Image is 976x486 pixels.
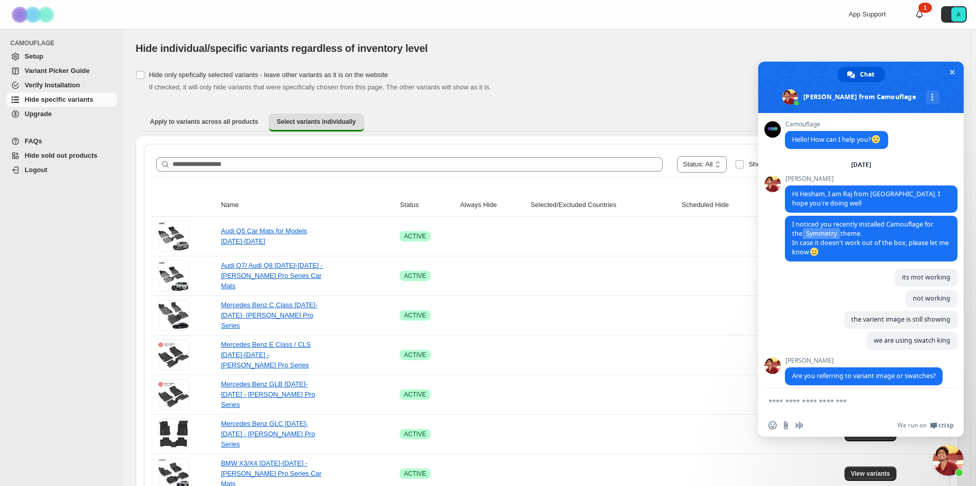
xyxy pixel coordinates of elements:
span: If checked, it will only hide variants that were specifically chosen from this page. The other va... [149,83,491,91]
span: we are using swatch king [874,336,950,345]
span: ACTIVE [404,232,426,240]
th: Selected/Excluded Countries [528,194,679,217]
button: Avatar with initials A [941,6,967,23]
span: Select variants individually [277,118,356,126]
a: We run onCrisp [897,421,953,429]
img: Audi Q7/ Audi Q8 2017-2025 -Adrian Pro Series Car Mats [158,260,189,291]
span: ACTIVE [404,311,426,320]
span: Hide specific variants [25,96,93,103]
span: Camouflage [785,121,888,128]
div: 1 [918,3,932,13]
span: Variant Picker Guide [25,67,89,74]
span: Verify Installation [25,81,80,89]
text: A [956,11,961,17]
span: its mot working [902,273,950,282]
span: Show Camouflage managed products [748,160,860,168]
a: Hide sold out products [6,148,117,163]
a: Upgrade [6,107,117,121]
button: View variants [844,466,896,481]
span: [PERSON_NAME] [785,175,958,182]
span: Crisp [939,421,953,429]
span: Hide only spefically selected variants - leave other variants as it is on the website [149,71,388,79]
a: Hide specific variants [6,92,117,107]
span: ACTIVE [404,351,426,359]
th: Always Hide [457,194,528,217]
th: Status [397,194,457,217]
a: Mercedes Benz E Class / CLS [DATE]-[DATE] - [PERSON_NAME] Pro Series [221,341,311,369]
span: We run on [897,421,927,429]
span: Chat [860,67,874,82]
span: Hello! How can I help you? [792,135,881,144]
a: Mercedes Benz GLC [DATE]-[DATE] - [PERSON_NAME] Pro Series [221,420,315,448]
th: Name [218,194,397,217]
span: App Support [849,10,886,18]
span: ACTIVE [404,272,426,280]
textarea: Compose your message... [768,397,931,406]
div: [DATE] [851,162,871,168]
a: Mercedes Benz GLB [DATE]-[DATE] - [PERSON_NAME] Pro Series [221,380,315,408]
span: I noticed you recently installed Camouflage for the theme. In case it doesn't work out of the box... [792,220,949,256]
span: Avatar with initials A [951,7,966,22]
div: More channels [926,90,940,104]
span: Hide individual/specific variants regardless of inventory level [136,43,428,54]
span: FAQs [25,137,42,145]
a: Verify Installation [6,78,117,92]
span: Logout [25,166,47,174]
a: Setup [6,49,117,64]
div: Close chat [933,445,964,476]
span: not working [913,294,950,303]
span: Are you referring to variant image or swatches? [792,371,935,380]
span: Send a file [782,421,790,429]
span: ACTIVE [404,390,426,399]
div: Chat [838,67,885,82]
button: Apply to variants across all products [142,114,267,130]
a: FAQs [6,134,117,148]
img: Mercedes Benz GLC 2016-2022 - Adrian Car Mats Pro Series [158,419,189,450]
span: ACTIVE [404,430,426,438]
span: ACTIVE [404,470,426,478]
span: Hi Hesham, I am Raj from [GEOGRAPHIC_DATA]. I hope you're doing well [792,190,940,208]
span: Audio message [795,421,803,429]
span: CAMOUFLAGE [10,39,118,47]
span: the varient image is still showing [851,315,950,324]
th: Scheduled Hide [679,194,766,217]
img: Audi Q5 Car Mats for Models 2018-2025 [158,221,189,252]
span: Hide sold out products [25,152,98,159]
span: Close chat [947,67,958,78]
span: Setup [25,52,43,60]
a: Audi Q7/ Audi Q8 [DATE]-[DATE] -[PERSON_NAME] Pro Series Car Mats [221,261,323,290]
span: View variants [851,470,890,478]
span: [PERSON_NAME] [785,357,943,364]
a: Mercedes Benz C Class [DATE]-[DATE]- [PERSON_NAME] Pro Series [221,301,317,329]
a: Logout [6,163,117,177]
a: 1 [914,9,925,20]
a: Audi Q5 Car Mats for Models [DATE]-[DATE] [221,227,307,245]
a: Variant Picker Guide [6,64,117,78]
span: Insert an emoji [768,421,777,429]
span: Symmetry [803,228,840,239]
button: Select variants individually [269,114,364,132]
span: Upgrade [25,110,52,118]
span: Apply to variants across all products [150,118,258,126]
img: Camouflage [8,1,60,29]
